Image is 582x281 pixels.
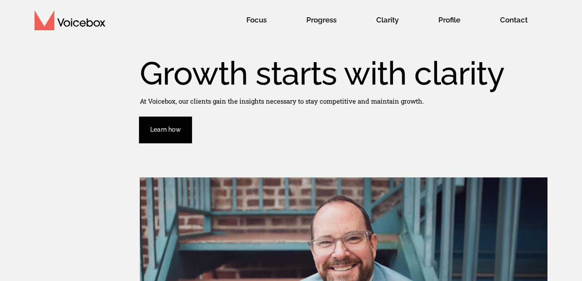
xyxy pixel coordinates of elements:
a: Learn how [139,117,192,143]
span: Profile [430,9,469,31]
span: Contact [491,9,536,31]
span: Learn how [150,126,181,133]
span: Focus [238,9,275,31]
span: Progress [298,9,345,31]
h1: Growth starts with clarity [140,57,504,89]
p: At Voicebox, our clients gain the insights necessary to stay competitive and maintain growth. [140,96,424,106]
span: Clarity [368,9,407,31]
